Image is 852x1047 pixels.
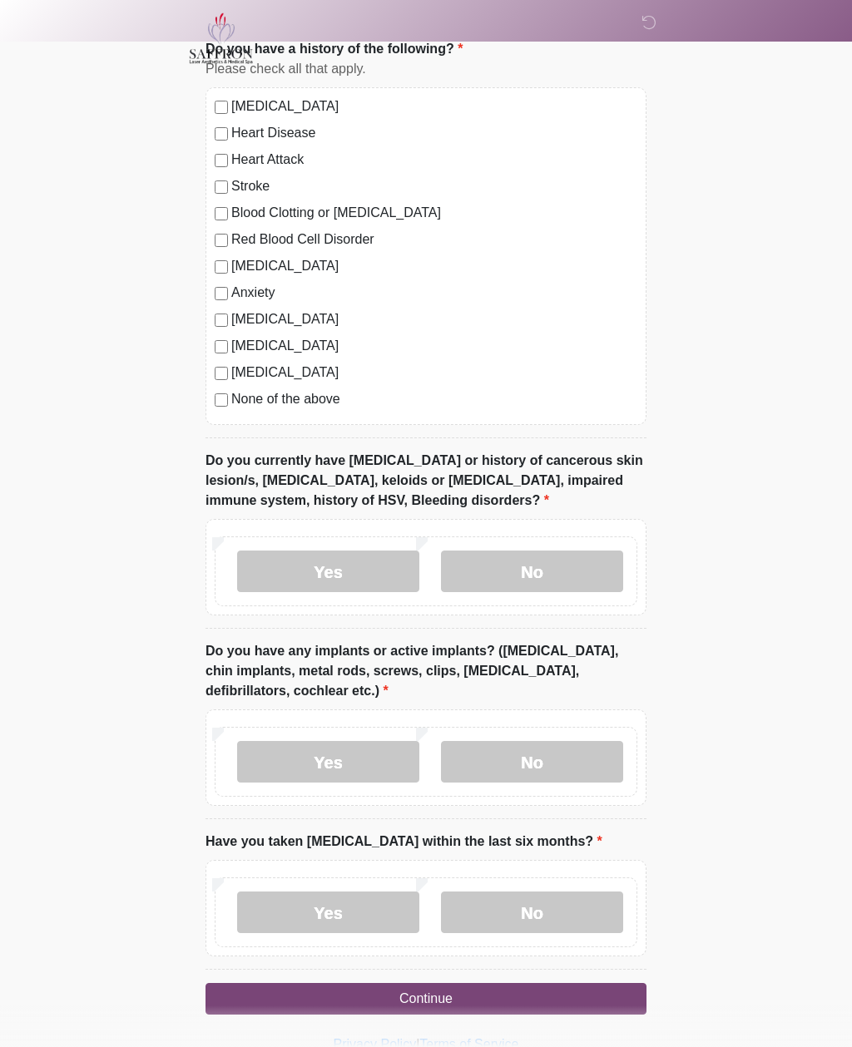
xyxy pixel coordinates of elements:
[189,12,254,64] img: Saffron Laser Aesthetics and Medical Spa Logo
[215,340,228,353] input: [MEDICAL_DATA]
[231,203,637,223] label: Blood Clotting or [MEDICAL_DATA]
[215,180,228,194] input: Stroke
[215,154,228,167] input: Heart Attack
[231,363,637,383] label: [MEDICAL_DATA]
[231,176,637,196] label: Stroke
[206,641,646,701] label: Do you have any implants or active implants? ([MEDICAL_DATA], chin implants, metal rods, screws, ...
[206,451,646,511] label: Do you currently have [MEDICAL_DATA] or history of cancerous skin lesion/s, [MEDICAL_DATA], keloi...
[231,283,637,303] label: Anxiety
[231,230,637,249] label: Red Blood Cell Disorder
[206,832,602,852] label: Have you taken [MEDICAL_DATA] within the last six months?
[231,123,637,143] label: Heart Disease
[215,101,228,114] input: [MEDICAL_DATA]
[441,741,623,783] label: No
[231,336,637,356] label: [MEDICAL_DATA]
[231,309,637,329] label: [MEDICAL_DATA]
[237,891,419,933] label: Yes
[231,389,637,409] label: None of the above
[206,983,646,1015] button: Continue
[231,256,637,276] label: [MEDICAL_DATA]
[215,367,228,380] input: [MEDICAL_DATA]
[215,393,228,407] input: None of the above
[237,741,419,783] label: Yes
[231,96,637,116] label: [MEDICAL_DATA]
[215,234,228,247] input: Red Blood Cell Disorder
[215,260,228,274] input: [MEDICAL_DATA]
[237,551,419,592] label: Yes
[215,287,228,300] input: Anxiety
[215,127,228,141] input: Heart Disease
[441,551,623,592] label: No
[231,150,637,170] label: Heart Attack
[441,891,623,933] label: No
[215,207,228,220] input: Blood Clotting or [MEDICAL_DATA]
[215,314,228,327] input: [MEDICAL_DATA]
